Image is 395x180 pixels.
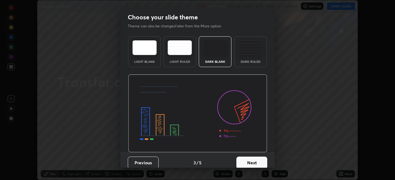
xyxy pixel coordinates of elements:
img: darkThemeBanner.d06ce4a2.svg [128,74,267,153]
div: Light Ruled [168,60,192,63]
button: Next [236,157,267,169]
button: Previous [128,157,159,169]
p: Theme can also be changed later from the More option [128,23,228,29]
h4: 3 [193,159,196,166]
div: Light Blank [132,60,157,63]
img: darkRuledTheme.de295e13.svg [238,40,263,55]
img: lightTheme.e5ed3b09.svg [132,40,157,55]
div: Dark Blank [203,60,227,63]
img: darkTheme.f0cc69e5.svg [203,40,227,55]
img: lightRuledTheme.5fabf969.svg [168,40,192,55]
h2: Choose your slide theme [128,13,198,21]
h4: 5 [199,159,202,166]
div: Dark Ruled [238,60,263,63]
h4: / [197,159,198,166]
